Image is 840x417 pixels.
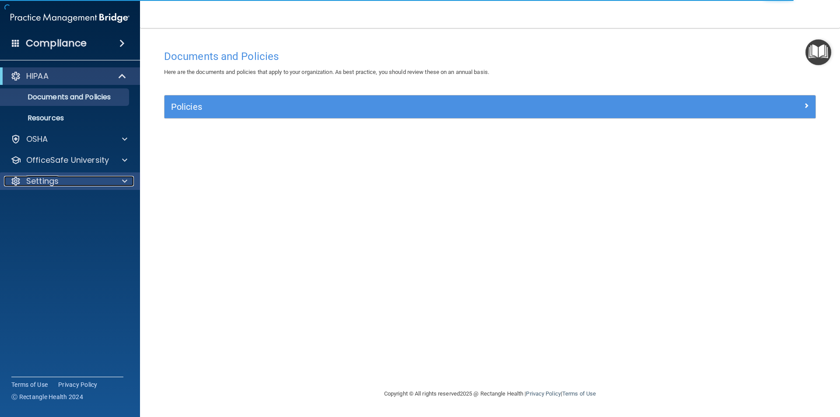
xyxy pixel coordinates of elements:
[10,71,127,81] a: HIPAA
[805,39,831,65] button: Open Resource Center
[26,71,49,81] p: HIPAA
[26,176,59,186] p: Settings
[26,37,87,49] h4: Compliance
[6,114,125,123] p: Resources
[26,155,109,165] p: OfficeSafe University
[164,69,489,75] span: Here are the documents and policies that apply to your organization. As best practice, you should...
[10,9,129,27] img: PMB logo
[58,380,98,389] a: Privacy Policy
[10,134,127,144] a: OSHA
[171,102,646,112] h5: Policies
[10,176,127,186] a: Settings
[164,51,816,62] h4: Documents and Policies
[11,392,83,401] span: Ⓒ Rectangle Health 2024
[526,390,560,397] a: Privacy Policy
[171,100,809,114] a: Policies
[562,390,596,397] a: Terms of Use
[330,380,650,408] div: Copyright © All rights reserved 2025 @ Rectangle Health | |
[11,380,48,389] a: Terms of Use
[26,134,48,144] p: OSHA
[10,155,127,165] a: OfficeSafe University
[6,93,125,102] p: Documents and Policies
